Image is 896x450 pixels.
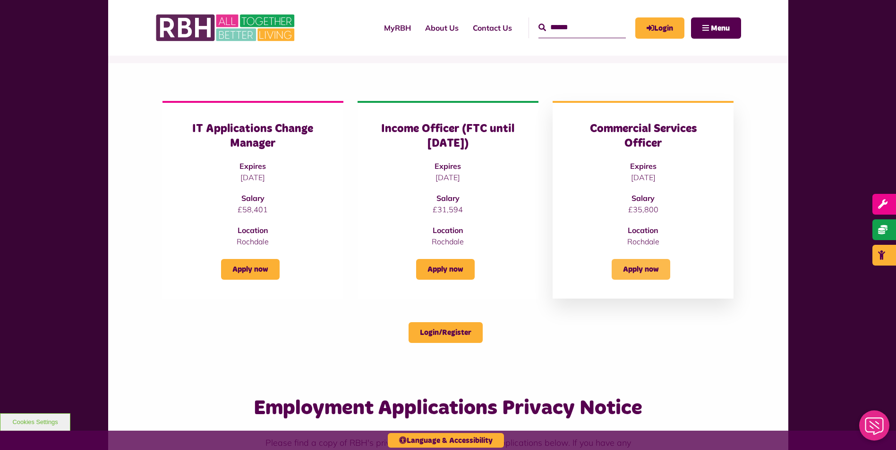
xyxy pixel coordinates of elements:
[572,204,715,215] p: £35,800
[628,225,658,235] strong: Location
[572,172,715,183] p: [DATE]
[238,225,268,235] strong: Location
[631,193,655,203] strong: Salary
[433,225,463,235] strong: Location
[466,15,519,41] a: Contact Us
[572,236,715,247] p: Rochdale
[181,204,324,215] p: £58,401
[221,259,280,280] a: Apply now
[635,17,684,39] a: MyRBH
[691,17,741,39] button: Navigation
[538,17,626,38] input: Search
[630,161,657,171] strong: Expires
[416,259,475,280] a: Apply now
[253,395,643,422] h3: Employment Applications Privacy Notice
[376,122,520,151] h3: Income Officer (FTC until [DATE])
[418,15,466,41] a: About Us
[388,433,504,448] button: Language & Accessibility
[436,193,460,203] strong: Salary
[181,172,324,183] p: [DATE]
[612,259,670,280] a: Apply now
[853,408,896,450] iframe: Netcall Web Assistant for live chat
[409,322,483,343] a: Login/Register
[376,204,520,215] p: £31,594
[711,25,730,32] span: Menu
[377,15,418,41] a: MyRBH
[239,161,266,171] strong: Expires
[241,193,265,203] strong: Salary
[435,161,461,171] strong: Expires
[181,236,324,247] p: Rochdale
[376,236,520,247] p: Rochdale
[181,122,324,151] h3: IT Applications Change Manager
[376,172,520,183] p: [DATE]
[155,9,297,46] img: RBH
[572,122,715,151] h3: Commercial Services Officer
